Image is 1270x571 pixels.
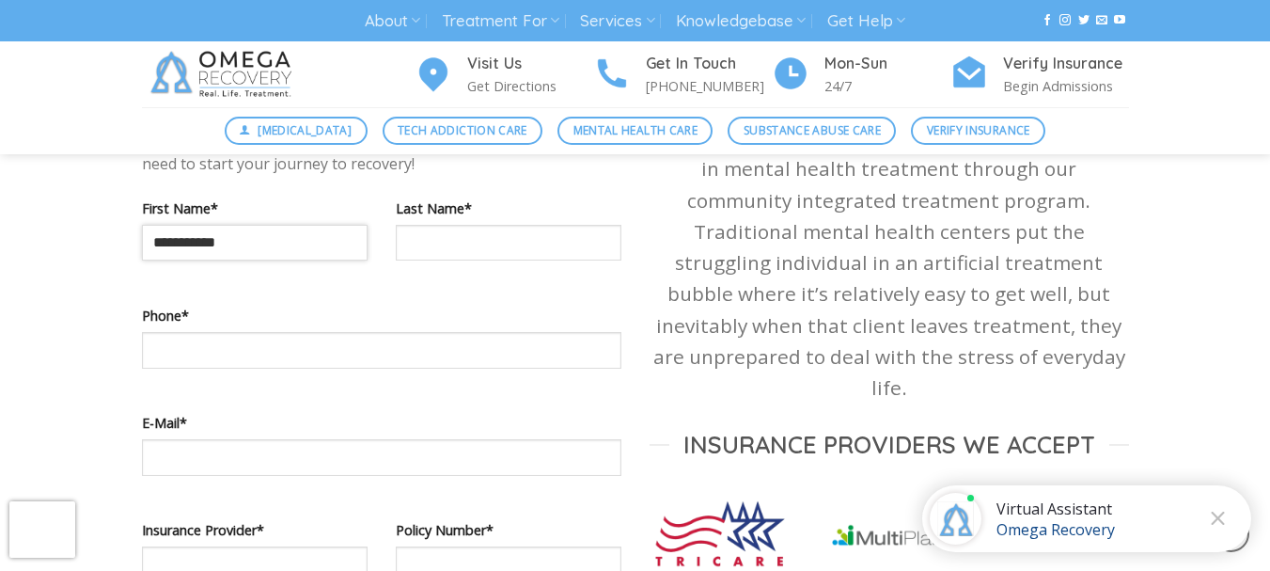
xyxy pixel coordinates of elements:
[365,4,420,39] a: About
[573,121,698,139] span: Mental Health Care
[142,519,368,541] label: Insurance Provider*
[142,41,306,107] img: Omega Recovery
[396,198,621,219] label: Last Name*
[557,117,713,145] a: Mental Health Care
[142,198,368,219] label: First Name*
[824,52,950,76] h4: Mon-Sun
[415,52,593,98] a: Visit Us Get Directions
[911,117,1045,145] a: Verify Insurance
[824,75,950,97] p: 24/7
[396,519,621,541] label: Policy Number*
[225,117,368,145] a: [MEDICAL_DATA]
[1078,14,1090,27] a: Follow on Twitter
[744,121,881,139] span: Substance Abuse Care
[683,429,1095,460] span: Insurance Providers we Accept
[142,412,621,434] label: E-Mail*
[383,117,543,145] a: Tech Addiction Care
[646,75,772,97] p: [PHONE_NUMBER]
[650,122,1129,404] p: At Omega Recovery, we offer our clients the latest in mental health treatment through our communi...
[398,121,527,139] span: Tech Addiction Care
[1059,14,1071,27] a: Follow on Instagram
[142,305,621,326] label: Phone*
[646,52,772,76] h4: Get In Touch
[580,4,654,39] a: Services
[258,121,352,139] span: [MEDICAL_DATA]
[442,4,559,39] a: Treatment For
[728,117,896,145] a: Substance Abuse Care
[1003,75,1129,97] p: Begin Admissions
[950,52,1129,98] a: Verify Insurance Begin Admissions
[1042,14,1053,27] a: Follow on Facebook
[593,52,772,98] a: Get In Touch [PHONE_NUMBER]
[1114,14,1125,27] a: Follow on YouTube
[1096,14,1107,27] a: Send us an email
[676,4,806,39] a: Knowledgebase
[467,75,593,97] p: Get Directions
[827,4,905,39] a: Get Help
[1003,52,1129,76] h4: Verify Insurance
[927,121,1030,139] span: Verify Insurance
[467,52,593,76] h4: Visit Us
